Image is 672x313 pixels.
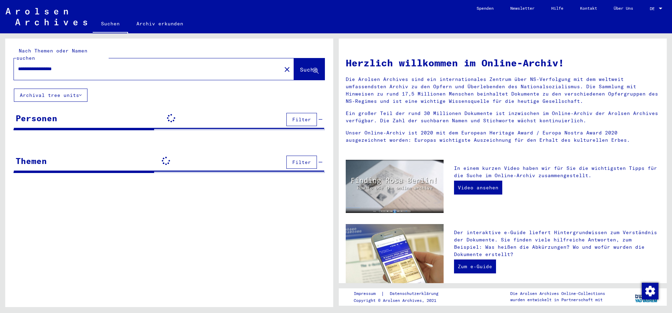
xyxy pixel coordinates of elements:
button: Filter [286,156,317,169]
a: Zum e-Guide [454,260,496,273]
mat-label: Nach Themen oder Namen suchen [16,48,87,61]
div: Themen [16,155,47,167]
img: yv_logo.png [633,288,660,305]
p: Ein großer Teil der rund 30 Millionen Dokumente ist inzwischen im Online-Archiv der Arolsen Archi... [346,110,660,124]
img: Zustimmung ändern [642,283,658,299]
span: Suche [300,66,317,73]
img: eguide.jpg [346,224,444,289]
button: Archival tree units [14,89,87,102]
p: Der interaktive e-Guide liefert Hintergrundwissen zum Verständnis der Dokumente. Sie finden viele... [454,229,660,258]
a: Suchen [93,15,128,33]
div: Personen [16,112,57,124]
p: Unser Online-Archiv ist 2020 mit dem European Heritage Award / Europa Nostra Award 2020 ausgezeic... [346,129,660,144]
img: Arolsen_neg.svg [6,8,87,25]
p: Die Arolsen Archives sind ein internationales Zentrum über NS-Verfolgung mit dem weltweit umfasse... [346,76,660,105]
p: Copyright © Arolsen Archives, 2021 [354,297,447,304]
div: | [354,290,447,297]
a: Video ansehen [454,181,502,195]
button: Filter [286,113,317,126]
mat-icon: close [283,65,291,74]
button: Suche [294,58,325,80]
a: Archiv erkunden [128,15,192,32]
span: Filter [292,116,311,123]
p: Die Arolsen Archives Online-Collections [510,290,605,297]
button: Clear [280,62,294,76]
h1: Herzlich willkommen im Online-Archiv! [346,56,660,70]
img: video.jpg [346,160,444,213]
a: Impressum [354,290,381,297]
a: Datenschutzerklärung [384,290,447,297]
span: Filter [292,159,311,165]
span: DE [650,6,657,11]
p: wurden entwickelt in Partnerschaft mit [510,297,605,303]
p: In einem kurzen Video haben wir für Sie die wichtigsten Tipps für die Suche im Online-Archiv zusa... [454,165,660,179]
